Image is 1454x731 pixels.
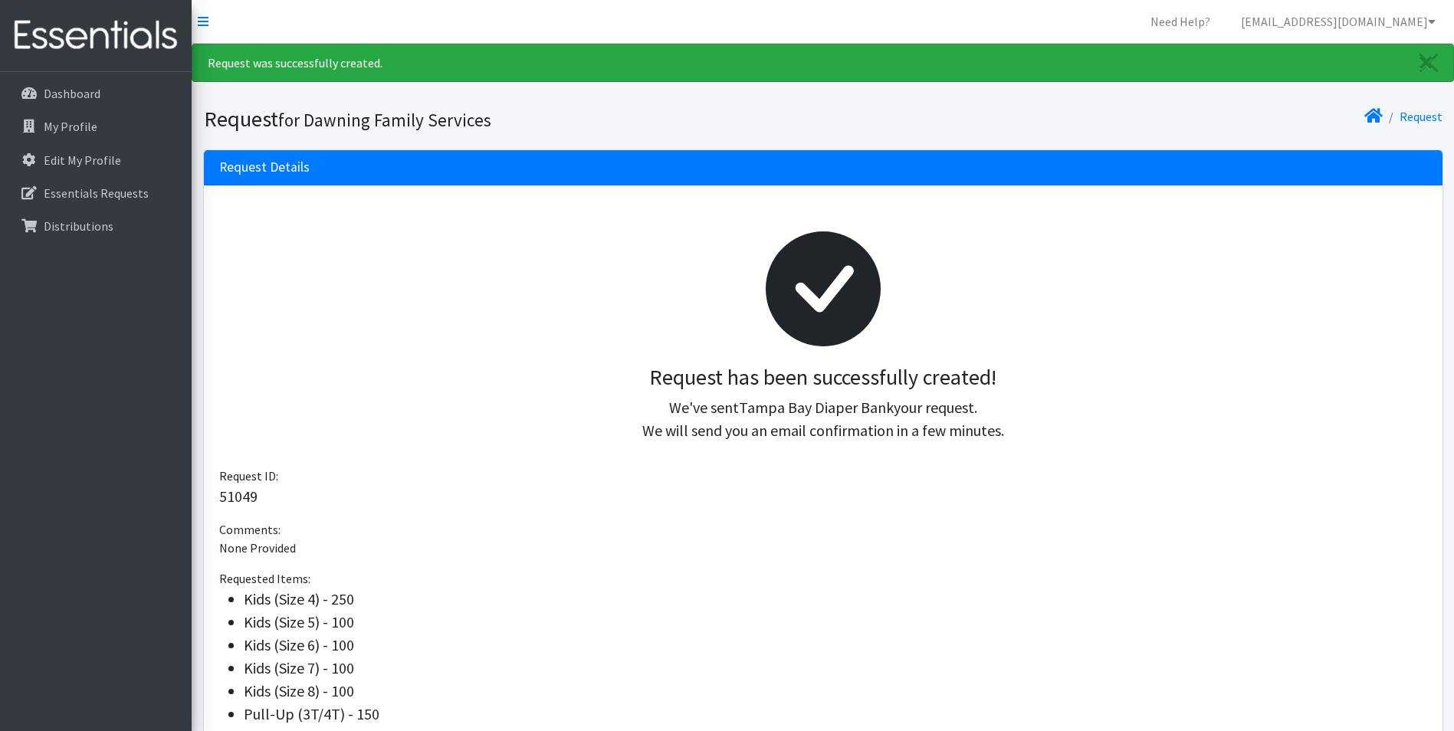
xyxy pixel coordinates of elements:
[6,111,185,142] a: My Profile
[1404,44,1453,81] a: Close
[219,571,310,586] span: Requested Items:
[1400,109,1443,124] a: Request
[219,540,296,556] span: None Provided
[244,588,1427,611] li: Kids (Size 4) - 250
[278,109,491,131] small: for Dawning Family Services
[219,468,278,484] span: Request ID:
[244,657,1427,680] li: Kids (Size 7) - 100
[244,634,1427,657] li: Kids (Size 6) - 100
[1229,6,1448,37] a: [EMAIL_ADDRESS][DOMAIN_NAME]
[739,398,894,417] span: Tampa Bay Diaper Bank
[44,185,149,201] p: Essentials Requests
[44,119,97,134] p: My Profile
[44,152,121,168] p: Edit My Profile
[244,703,1427,726] li: Pull-Up (3T/4T) - 150
[6,211,185,241] a: Distributions
[219,522,281,537] span: Comments:
[6,78,185,109] a: Dashboard
[231,396,1415,442] p: We've sent your request. We will send you an email confirmation in a few minutes.
[231,365,1415,391] h3: Request has been successfully created!
[1138,6,1223,37] a: Need Help?
[6,10,185,61] img: HumanEssentials
[219,159,310,175] h3: Request Details
[219,485,1427,508] p: 51049
[6,178,185,208] a: Essentials Requests
[44,218,113,234] p: Distributions
[6,145,185,175] a: Edit My Profile
[244,680,1427,703] li: Kids (Size 8) - 100
[192,44,1454,82] div: Request was successfully created.
[44,86,100,101] p: Dashboard
[244,611,1427,634] li: Kids (Size 5) - 100
[204,106,818,133] h1: Request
